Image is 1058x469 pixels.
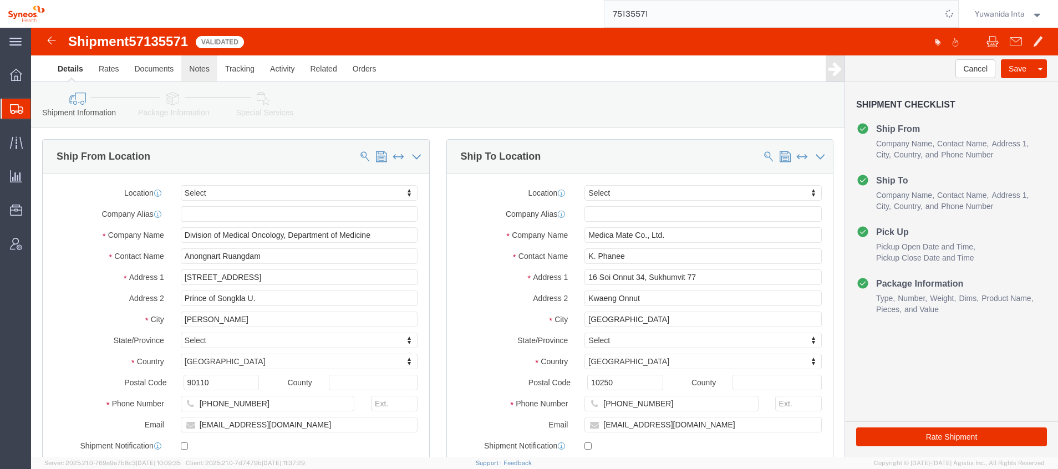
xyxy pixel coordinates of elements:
[604,1,942,27] input: Search for shipment number, reference number
[31,28,1058,457] iframe: FS Legacy Container
[8,6,45,22] img: logo
[476,460,503,466] a: Support
[874,458,1045,468] span: Copyright © [DATE]-[DATE] Agistix Inc., All Rights Reserved
[44,460,181,466] span: Server: 2025.21.0-769a9a7b8c3
[262,460,305,466] span: [DATE] 11:37:29
[136,460,181,466] span: [DATE] 10:09:35
[503,460,532,466] a: Feedback
[974,7,1043,21] button: Yuwanida Inta
[186,460,305,466] span: Client: 2025.21.0-7d7479b
[975,8,1025,20] span: Yuwanida Inta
